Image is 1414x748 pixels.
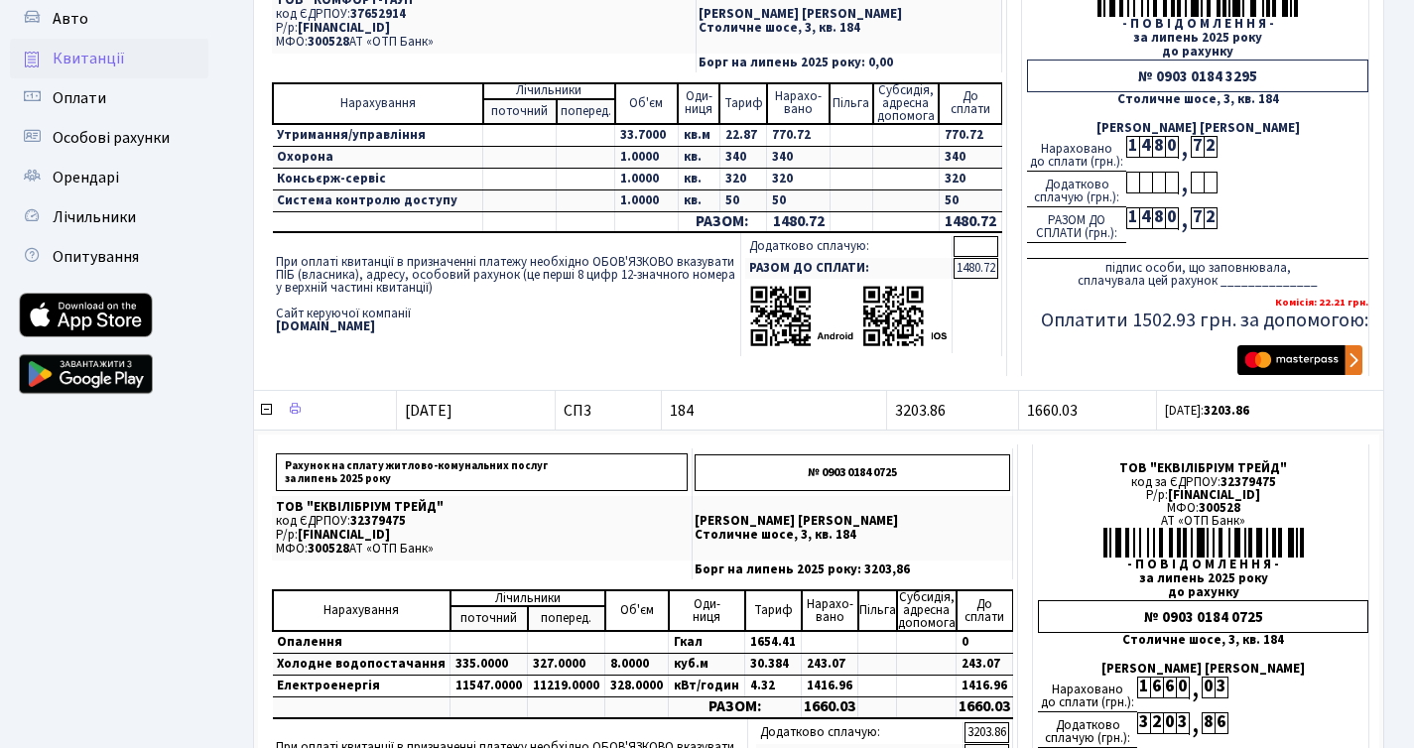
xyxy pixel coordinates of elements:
[1215,677,1227,698] div: 3
[745,654,802,676] td: 30.384
[53,48,125,69] span: Квитанції
[450,606,528,631] td: поточний
[276,529,688,542] p: Р/р:
[1221,473,1276,491] span: 32379475
[695,454,1010,491] p: № 0903 0184 0725
[939,189,1001,211] td: 50
[273,654,450,676] td: Холодне водопостачання
[1038,712,1137,748] div: Додатково сплачую (грн.):
[719,124,767,147] td: 22.87
[1168,486,1260,504] span: [FINANCIAL_ID]
[1152,207,1165,229] div: 8
[276,501,688,514] p: ТОВ "ЕКВІЛІБРІУМ ТРЕЙД"
[450,654,528,676] td: 335.0000
[1038,515,1368,528] div: АТ «ОТП Банк»
[1137,712,1150,734] div: 3
[53,8,88,30] span: Авто
[745,258,953,279] td: РАЗОМ ДО СПЛАТИ:
[350,5,406,23] span: 37652914
[678,124,719,147] td: кв.м
[699,57,999,69] p: Борг на липень 2025 року: 0,00
[745,631,802,654] td: 1654.41
[272,233,741,355] td: При оплаті квитанції в призначенні платежу необхідно ОБОВ'ЯЗКОВО вказувати ПІБ (власника), адресу...
[719,83,767,124] td: Тариф
[273,676,450,697] td: Електроенергія
[276,317,375,335] b: [DOMAIN_NAME]
[53,127,170,149] span: Особові рахунки
[615,168,678,189] td: 1.0000
[678,211,767,232] td: РАЗОМ:
[957,676,1013,697] td: 1416.96
[1027,46,1368,59] div: до рахунку
[276,36,692,49] p: МФО: АТ «ОТП Банк»
[1126,136,1139,158] div: 1
[678,83,719,124] td: Оди- ниця
[1027,18,1368,31] div: - П О В І Д О М Л Е Н Н Я -
[1139,207,1152,229] div: 4
[1204,402,1249,420] b: 3203.86
[756,722,964,743] td: Додатково сплачую:
[1027,258,1368,288] div: підпис особи, що заповнювала, сплачувала цей рахунок ______________
[557,99,615,124] td: поперед.
[53,246,139,268] span: Опитування
[1204,136,1217,158] div: 2
[719,189,767,211] td: 50
[767,189,830,211] td: 50
[483,83,615,99] td: Лічильники
[615,189,678,211] td: 1.0000
[53,206,136,228] span: Лічильники
[802,590,858,631] td: Нарахо- вано
[308,540,349,558] span: 300528
[528,676,605,697] td: 11219.0000
[1038,677,1137,712] div: Нараховано до сплати (грн.):
[273,189,483,211] td: Система контролю доступу
[1152,136,1165,158] div: 8
[939,124,1001,147] td: 770.72
[564,403,653,419] span: СП3
[830,83,872,124] td: Пільга
[615,124,678,147] td: 33.7000
[1027,309,1368,332] h5: Оплатити 1502.93 грн. за допомогою:
[699,22,999,35] p: Столичне шосе, 3, кв. 184
[939,146,1001,168] td: 340
[1163,677,1176,698] div: 6
[678,146,719,168] td: кв.
[450,676,528,697] td: 11547.0000
[1176,677,1189,698] div: 0
[1163,712,1176,734] div: 0
[767,146,830,168] td: 340
[957,590,1013,631] td: До cплати
[1027,172,1126,207] div: Додатково сплачую (грн.):
[858,590,897,631] td: Пільга
[273,83,483,124] td: Нарахування
[669,676,745,697] td: кВт/годин
[1165,207,1178,229] div: 0
[1150,712,1163,734] div: 2
[1165,136,1178,158] div: 0
[1027,32,1368,45] div: за липень 2025 року
[1038,663,1368,676] div: [PERSON_NAME] [PERSON_NAME]
[1027,93,1368,106] div: Столичне шосе, 3, кв. 184
[1178,172,1191,194] div: ,
[298,19,390,37] span: [FINANCIAL_ID]
[10,158,208,197] a: Орендарі
[615,146,678,168] td: 1.0000
[308,33,349,51] span: 300528
[767,211,830,232] td: 1480.72
[767,83,830,124] td: Нарахо- вано
[1038,489,1368,502] div: Р/р:
[483,99,557,124] td: поточний
[939,211,1001,232] td: 1480.72
[1038,476,1368,489] div: код за ЄДРПОУ:
[276,22,692,35] p: Р/р:
[1038,502,1368,515] div: МФО:
[273,146,483,168] td: Охорона
[939,168,1001,189] td: 320
[802,676,858,697] td: 1416.96
[273,590,450,631] td: Нарахування
[670,403,878,419] span: 184
[273,631,450,654] td: Опалення
[10,197,208,237] a: Лічильники
[615,83,678,124] td: Об'єм
[719,168,767,189] td: 320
